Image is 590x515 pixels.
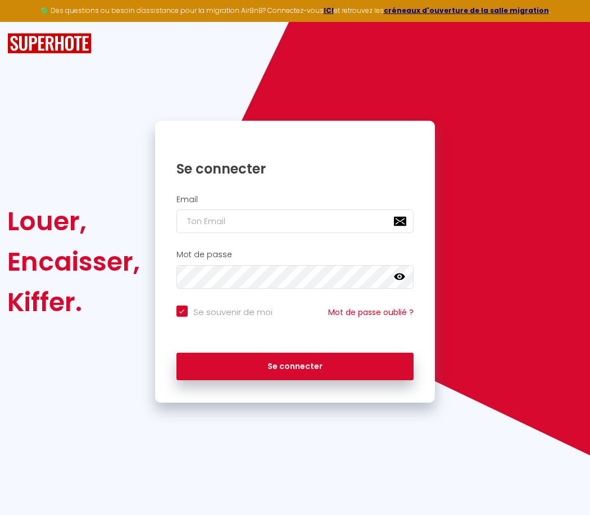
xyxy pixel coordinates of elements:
h2: Email [176,195,414,204]
h2: Mot de passe [176,250,414,259]
button: Se connecter [176,353,414,381]
div: Kiffer. [7,282,140,322]
a: créneaux d'ouverture de la salle migration [384,6,549,15]
input: Ton Email [176,209,414,233]
a: ICI [324,6,334,15]
img: SuperHote logo [7,33,92,54]
div: Louer, [7,201,140,241]
h1: Se connecter [176,160,414,177]
div: Encaisser, [7,241,140,282]
a: Mot de passe oublié ? [328,307,414,318]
